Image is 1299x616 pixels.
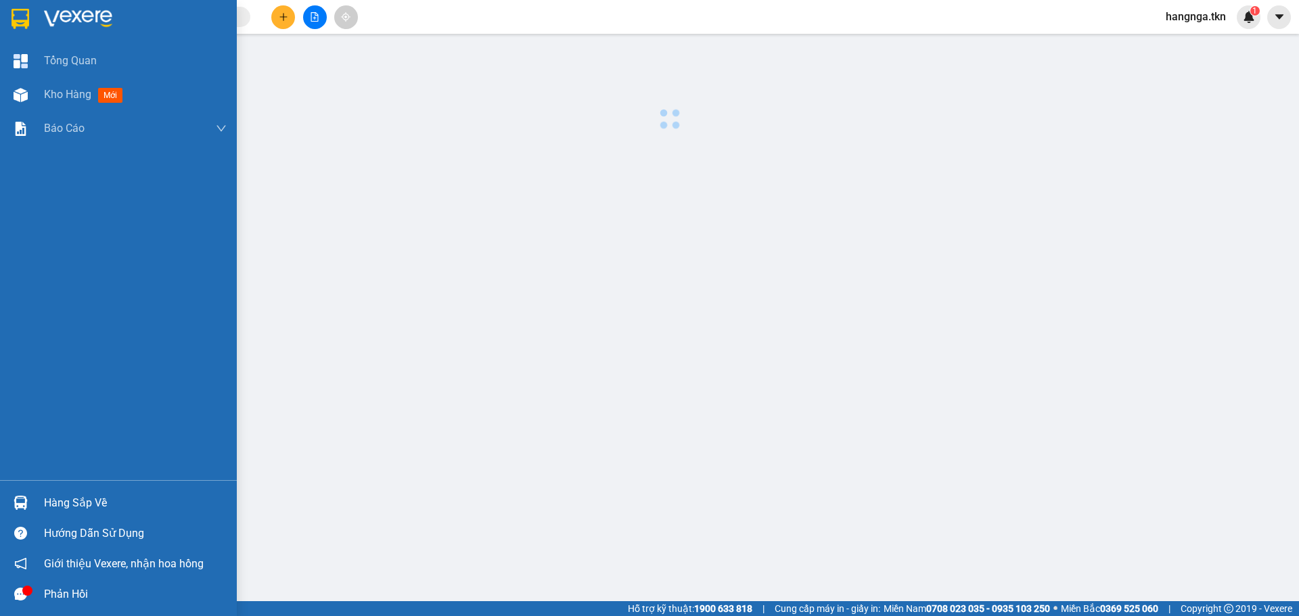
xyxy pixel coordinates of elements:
[14,122,28,136] img: solution-icon
[44,523,227,544] div: Hướng dẫn sử dụng
[1252,6,1257,16] span: 1
[12,9,29,29] img: logo-vxr
[14,496,28,510] img: warehouse-icon
[303,5,327,29] button: file-add
[271,5,295,29] button: plus
[884,601,1050,616] span: Miền Nam
[44,493,227,513] div: Hàng sắp về
[44,88,91,101] span: Kho hàng
[628,601,752,616] span: Hỗ trợ kỹ thuật:
[1267,5,1291,29] button: caret-down
[334,5,358,29] button: aim
[14,88,28,102] img: warehouse-icon
[310,12,319,22] span: file-add
[1250,6,1260,16] sup: 1
[1155,8,1237,25] span: hangnga.tkn
[279,12,288,22] span: plus
[14,588,27,600] span: message
[44,120,85,137] span: Báo cáo
[926,603,1050,614] strong: 0708 023 035 - 0935 103 250
[14,527,27,540] span: question-circle
[44,52,97,69] span: Tổng Quan
[44,555,204,572] span: Giới thiệu Vexere, nhận hoa hồng
[762,601,765,616] span: |
[694,603,752,614] strong: 1900 633 818
[14,54,28,68] img: dashboard-icon
[1273,11,1285,23] span: caret-down
[1061,601,1158,616] span: Miền Bắc
[1243,11,1255,23] img: icon-new-feature
[1053,606,1057,611] span: ⚪️
[1224,604,1233,613] span: copyright
[98,88,122,103] span: mới
[341,12,350,22] span: aim
[1100,603,1158,614] strong: 0369 525 060
[1168,601,1170,616] span: |
[14,557,27,570] span: notification
[216,123,227,134] span: down
[44,584,227,605] div: Phản hồi
[775,601,880,616] span: Cung cấp máy in - giấy in:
